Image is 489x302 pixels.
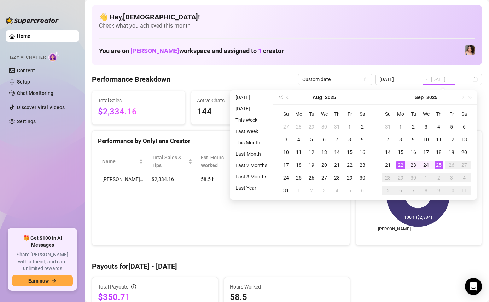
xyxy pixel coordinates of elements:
[280,120,292,133] td: 2025-07-27
[358,122,367,131] div: 2
[152,154,187,169] span: Total Sales & Tips
[435,186,443,195] div: 9
[233,93,270,102] li: [DATE]
[318,184,331,197] td: 2025-09-03
[325,90,336,104] button: Choose a year
[233,184,270,192] li: Last Year
[435,122,443,131] div: 4
[379,75,420,83] input: Start date
[435,173,443,182] div: 2
[233,150,270,158] li: Last Month
[394,171,407,184] td: 2025-09-29
[364,77,368,81] span: calendar
[6,17,59,24] img: logo-BBDzfeDw.svg
[432,146,445,159] td: 2025-09-18
[98,105,179,119] span: $2,334.16
[307,135,316,144] div: 5
[358,135,367,144] div: 9
[432,133,445,146] td: 2025-09-11
[447,148,456,156] div: 19
[409,173,418,182] div: 30
[460,173,468,182] div: 4
[282,161,290,169] div: 17
[447,186,456,195] div: 10
[356,146,369,159] td: 2025-08-16
[282,135,290,144] div: 3
[422,135,430,144] div: 10
[426,90,437,104] button: Choose a year
[233,127,270,136] li: Last Week
[92,261,482,271] h4: Payouts for [DATE] - [DATE]
[431,75,471,83] input: End date
[396,148,405,156] div: 15
[130,47,179,55] span: [PERSON_NAME]
[343,108,356,120] th: Fr
[17,90,53,96] a: Chat Monitoring
[102,158,138,165] span: Name
[147,172,197,186] td: $2,334.16
[197,105,278,119] span: 144
[407,159,420,171] td: 2025-09-23
[305,184,318,197] td: 2025-09-02
[320,148,328,156] div: 13
[233,138,270,147] li: This Month
[422,186,430,195] div: 8
[420,184,432,197] td: 2025-10-08
[345,122,354,131] div: 1
[307,161,316,169] div: 19
[394,108,407,120] th: Mo
[331,159,343,171] td: 2025-08-21
[407,120,420,133] td: 2025-09-02
[197,172,246,186] td: 58.5 h
[423,76,428,82] span: to
[382,146,394,159] td: 2025-09-14
[331,184,343,197] td: 2025-09-04
[233,172,270,181] li: Last 3 Months
[384,135,392,144] div: 7
[396,161,405,169] div: 22
[409,122,418,131] div: 2
[131,284,136,289] span: info-circle
[282,186,290,195] div: 31
[292,120,305,133] td: 2025-07-28
[432,120,445,133] td: 2025-09-04
[458,133,471,146] td: 2025-09-13
[320,122,328,131] div: 30
[295,173,303,182] div: 25
[99,22,475,30] span: Check what you achieved this month
[407,146,420,159] td: 2025-09-16
[382,184,394,197] td: 2025-10-05
[17,68,35,73] a: Content
[458,108,471,120] th: Sa
[460,122,468,131] div: 6
[384,122,392,131] div: 31
[382,108,394,120] th: Su
[292,133,305,146] td: 2025-08-04
[356,184,369,197] td: 2025-09-06
[333,135,341,144] div: 7
[92,74,170,84] h4: Performance Breakdown
[305,133,318,146] td: 2025-08-05
[258,47,262,55] span: 1
[396,122,405,131] div: 1
[432,108,445,120] th: Th
[292,159,305,171] td: 2025-08-18
[465,278,482,295] div: Open Intercom Messenger
[420,171,432,184] td: 2025-10-01
[358,148,367,156] div: 16
[295,161,303,169] div: 18
[331,120,343,133] td: 2025-07-31
[333,173,341,182] div: 28
[305,171,318,184] td: 2025-08-26
[318,146,331,159] td: 2025-08-13
[458,159,471,171] td: 2025-09-27
[343,133,356,146] td: 2025-08-08
[345,161,354,169] div: 22
[382,171,394,184] td: 2025-09-28
[358,186,367,195] div: 6
[458,120,471,133] td: 2025-09-06
[295,186,303,195] div: 1
[422,148,430,156] div: 17
[422,122,430,131] div: 3
[458,184,471,197] td: 2025-10-11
